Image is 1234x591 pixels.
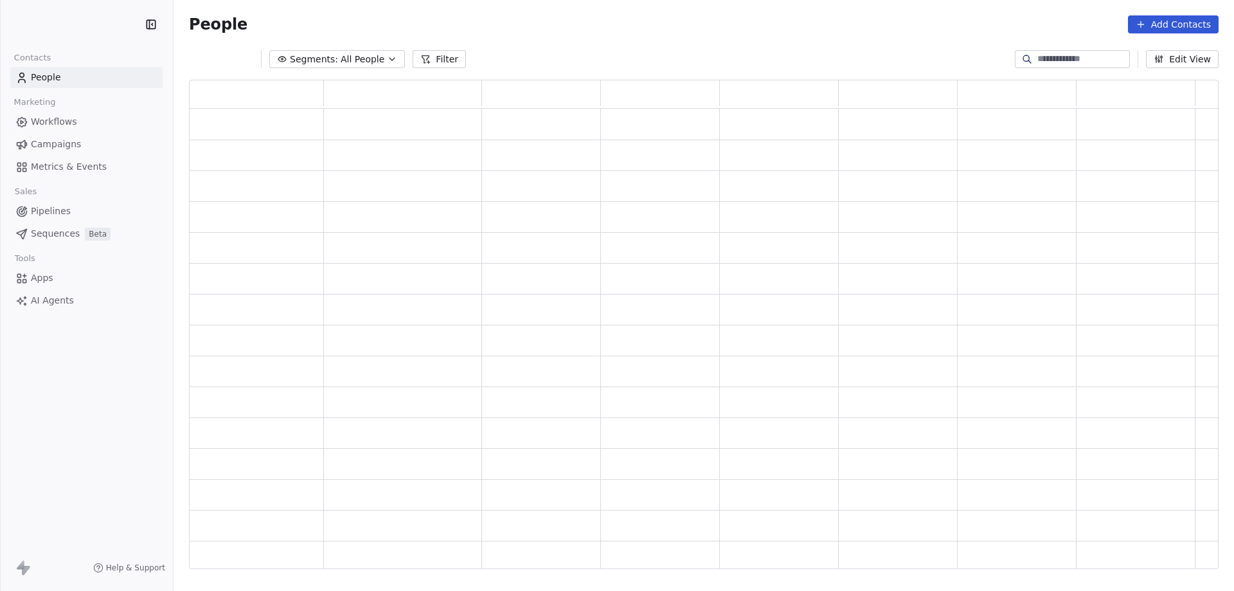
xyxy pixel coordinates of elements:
span: AI Agents [31,294,74,307]
span: Metrics & Events [31,160,107,174]
span: Help & Support [106,563,165,573]
button: Add Contacts [1128,15,1219,33]
a: Campaigns [10,134,163,155]
a: AI Agents [10,290,163,311]
a: SequencesBeta [10,223,163,244]
a: Apps [10,268,163,289]
a: People [10,67,163,88]
span: Campaigns [31,138,81,151]
span: Pipelines [31,205,71,218]
span: All People [341,53,384,66]
a: Workflows [10,111,163,132]
a: Metrics & Events [10,156,163,177]
span: Apps [31,271,53,285]
span: Segments: [290,53,338,66]
span: Sequences [31,227,80,241]
span: People [189,15,247,34]
span: Contacts [8,48,57,68]
a: Help & Support [93,563,165,573]
span: Workflows [31,115,77,129]
span: Beta [85,228,111,241]
span: Marketing [8,93,61,112]
span: Tools [9,249,40,268]
span: People [31,71,61,84]
button: Filter [413,50,466,68]
span: Sales [9,182,42,201]
button: Edit View [1146,50,1219,68]
a: Pipelines [10,201,163,222]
